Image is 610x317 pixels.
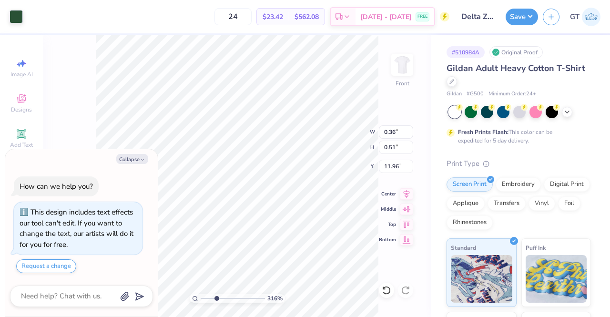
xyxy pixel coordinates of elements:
[558,196,580,211] div: Foil
[458,128,575,145] div: This color can be expedited for 5 day delivery.
[379,236,396,243] span: Bottom
[488,90,536,98] span: Minimum Order: 24 +
[489,46,543,58] div: Original Proof
[447,158,591,169] div: Print Type
[447,46,485,58] div: # 510984A
[451,243,476,253] span: Standard
[360,12,412,22] span: [DATE] - [DATE]
[488,196,526,211] div: Transfers
[529,196,555,211] div: Vinyl
[20,182,93,191] div: How can we help you?
[263,12,283,22] span: $23.42
[10,141,33,149] span: Add Text
[11,106,32,113] span: Designs
[544,177,590,192] div: Digital Print
[214,8,252,25] input: – –
[10,71,33,78] span: Image AI
[582,8,600,26] img: Gayathree Thangaraj
[295,12,319,22] span: $562.08
[570,8,600,26] a: GT
[417,13,427,20] span: FREE
[267,294,283,303] span: 316 %
[526,255,587,303] img: Puff Ink
[116,154,148,164] button: Collapse
[458,128,508,136] strong: Fresh Prints Flash:
[451,255,512,303] img: Standard
[393,55,412,74] img: Front
[16,259,76,273] button: Request a change
[506,9,538,25] button: Save
[396,79,409,88] div: Front
[447,215,493,230] div: Rhinestones
[454,7,501,26] input: Untitled Design
[496,177,541,192] div: Embroidery
[379,221,396,228] span: Top
[20,207,133,249] div: This design includes text effects our tool can't edit. If you want to change the text, our artist...
[447,177,493,192] div: Screen Print
[570,11,579,22] span: GT
[447,90,462,98] span: Gildan
[467,90,484,98] span: # G500
[447,62,585,74] span: Gildan Adult Heavy Cotton T-Shirt
[526,243,546,253] span: Puff Ink
[447,196,485,211] div: Applique
[379,191,396,197] span: Center
[379,206,396,213] span: Middle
